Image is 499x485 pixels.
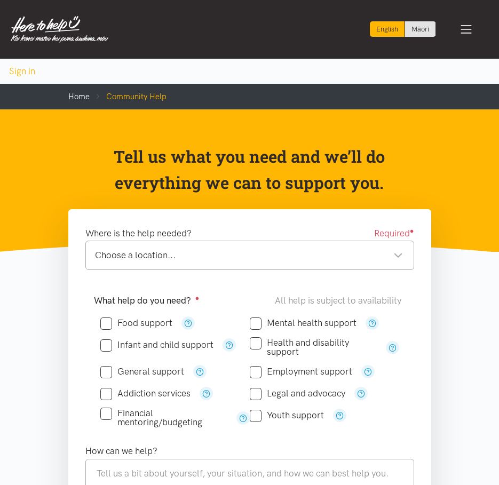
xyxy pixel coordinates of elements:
[94,293,200,308] label: What help do you need?
[275,293,406,308] div: All help is subject to availability
[100,409,227,427] label: Financial mentoring/budgeting
[109,144,391,196] p: Tell us what you need and we’ll do everything we can to support you.
[370,21,436,37] div: Language toggle
[250,411,324,420] label: Youth support
[85,444,157,458] label: How can we help?
[444,11,489,48] button: Toggle navigation
[100,340,213,349] label: Infant and child support
[100,319,172,328] label: Food support
[11,16,108,43] img: Home
[374,226,414,241] span: Required
[250,367,352,376] label: Employment support
[68,92,90,101] a: Home
[250,319,357,328] label: Mental health support
[195,294,200,302] sup: ●
[90,90,167,103] li: Community Help
[370,21,405,37] div: Current language
[410,227,414,235] sup: ●
[250,389,345,398] label: Legal and advocacy
[95,248,403,263] div: Choose a location...
[100,367,184,376] label: General support
[100,389,191,398] label: Addiction services
[405,21,435,37] a: Switch to Te Reo Māori
[85,226,192,241] label: Where is the help needed?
